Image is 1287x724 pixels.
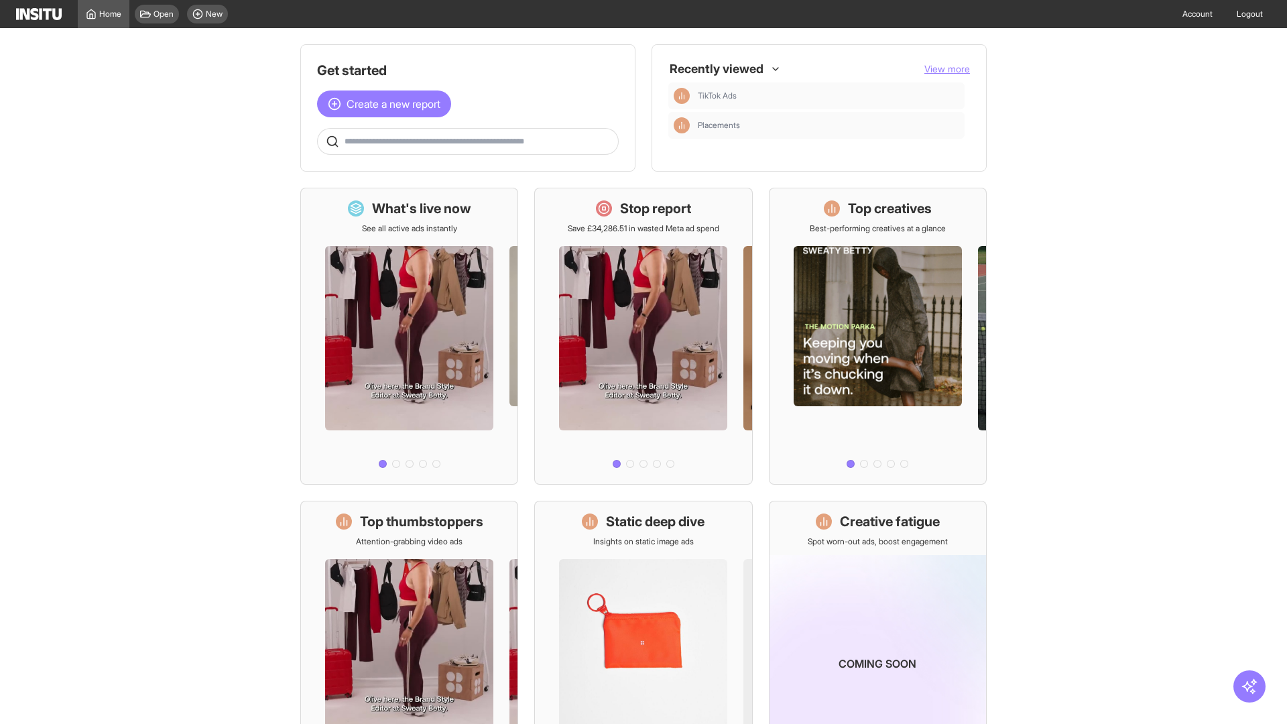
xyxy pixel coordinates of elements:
h1: Static deep dive [606,512,704,531]
span: Placements [698,120,959,131]
p: Save £34,286.51 in wasted Meta ad spend [568,223,719,234]
span: New [206,9,223,19]
button: Create a new report [317,90,451,117]
a: Top creativesBest-performing creatives at a glance [769,188,987,485]
span: Create a new report [347,96,440,112]
img: Logo [16,8,62,20]
span: View more [924,63,970,74]
button: View more [924,62,970,76]
p: Insights on static image ads [593,536,694,547]
a: What's live nowSee all active ads instantly [300,188,518,485]
p: See all active ads instantly [362,223,457,234]
p: Best-performing creatives at a glance [810,223,946,234]
span: Home [99,9,121,19]
a: Stop reportSave £34,286.51 in wasted Meta ad spend [534,188,752,485]
span: TikTok Ads [698,90,959,101]
div: Insights [674,117,690,133]
div: Insights [674,88,690,104]
h1: What's live now [372,199,471,218]
p: Attention-grabbing video ads [356,536,463,547]
h1: Top creatives [848,199,932,218]
span: Placements [698,120,740,131]
h1: Stop report [620,199,691,218]
span: TikTok Ads [698,90,737,101]
span: Open [154,9,174,19]
h1: Get started [317,61,619,80]
h1: Top thumbstoppers [360,512,483,531]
